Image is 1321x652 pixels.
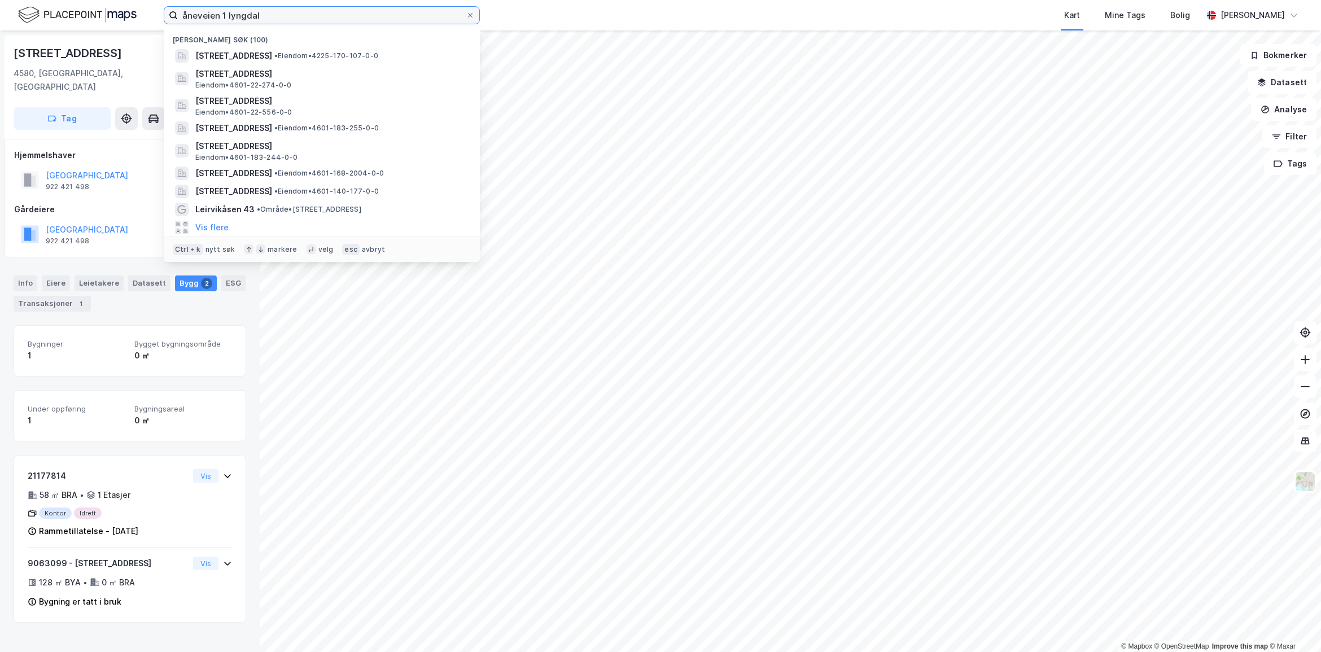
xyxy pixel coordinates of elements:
[178,7,466,24] input: Søk på adresse, matrikkel, gårdeiere, leietakere eller personer
[1105,8,1145,22] div: Mine Tags
[102,576,135,589] div: 0 ㎡ BRA
[274,169,278,177] span: •
[28,404,125,414] span: Under oppføring
[28,349,125,362] div: 1
[362,245,385,254] div: avbryt
[195,185,272,198] span: [STREET_ADDRESS]
[1212,642,1268,650] a: Improve this map
[257,205,361,214] span: Område • [STREET_ADDRESS]
[14,203,246,216] div: Gårdeiere
[195,108,292,117] span: Eiendom • 4601-22-556-0-0
[195,139,466,153] span: [STREET_ADDRESS]
[134,404,232,414] span: Bygningsareal
[195,49,272,63] span: [STREET_ADDRESS]
[318,245,334,254] div: velg
[164,27,480,47] div: [PERSON_NAME] søk (100)
[46,237,89,246] div: 922 421 498
[268,245,297,254] div: markere
[193,557,218,570] button: Vis
[1221,8,1285,22] div: [PERSON_NAME]
[39,524,138,538] div: Rammetillatelse - [DATE]
[39,576,81,589] div: 128 ㎡ BYA
[274,124,379,133] span: Eiendom • 4601-183-255-0-0
[14,107,111,130] button: Tag
[205,245,235,254] div: nytt søk
[28,469,189,483] div: 21177814
[134,349,232,362] div: 0 ㎡
[195,167,272,180] span: [STREET_ADDRESS]
[195,121,272,135] span: [STREET_ADDRESS]
[128,275,170,291] div: Datasett
[195,203,255,216] span: Leirvikåsen 43
[42,275,70,291] div: Eiere
[1262,125,1316,148] button: Filter
[274,187,278,195] span: •
[195,153,298,162] span: Eiendom • 4601-183-244-0-0
[1264,152,1316,175] button: Tags
[134,339,232,349] span: Bygget bygningsområde
[39,595,121,609] div: Bygning er tatt i bruk
[46,182,89,191] div: 922 421 498
[28,339,125,349] span: Bygninger
[28,414,125,427] div: 1
[1251,98,1316,121] button: Analyse
[14,275,37,291] div: Info
[14,296,91,312] div: Transaksjoner
[201,278,212,289] div: 2
[274,187,379,196] span: Eiendom • 4601-140-177-0-0
[195,94,466,108] span: [STREET_ADDRESS]
[134,414,232,427] div: 0 ㎡
[1240,44,1316,67] button: Bokmerker
[257,205,260,213] span: •
[1064,8,1080,22] div: Kart
[274,51,278,60] span: •
[80,491,84,500] div: •
[1248,71,1316,94] button: Datasett
[193,469,218,483] button: Vis
[75,298,86,309] div: 1
[195,221,229,234] button: Vis flere
[1294,471,1316,492] img: Z
[274,124,278,132] span: •
[221,275,246,291] div: ESG
[274,169,384,178] span: Eiendom • 4601-168-2004-0-0
[1265,598,1321,652] iframe: Chat Widget
[75,275,124,291] div: Leietakere
[1121,642,1152,650] a: Mapbox
[274,51,378,60] span: Eiendom • 4225-170-107-0-0
[83,578,88,587] div: •
[1154,642,1209,650] a: OpenStreetMap
[1170,8,1190,22] div: Bolig
[28,557,189,570] div: 9063099 - [STREET_ADDRESS]
[173,244,203,255] div: Ctrl + k
[40,488,77,502] div: 58 ㎡ BRA
[1265,598,1321,652] div: Kontrollprogram for chat
[195,81,292,90] span: Eiendom • 4601-22-274-0-0
[18,5,137,25] img: logo.f888ab2527a4732fd821a326f86c7f29.svg
[14,44,124,62] div: [STREET_ADDRESS]
[98,488,130,502] div: 1 Etasjer
[175,275,217,291] div: Bygg
[195,67,466,81] span: [STREET_ADDRESS]
[14,67,189,94] div: 4580, [GEOGRAPHIC_DATA], [GEOGRAPHIC_DATA]
[342,244,360,255] div: esc
[14,148,246,162] div: Hjemmelshaver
